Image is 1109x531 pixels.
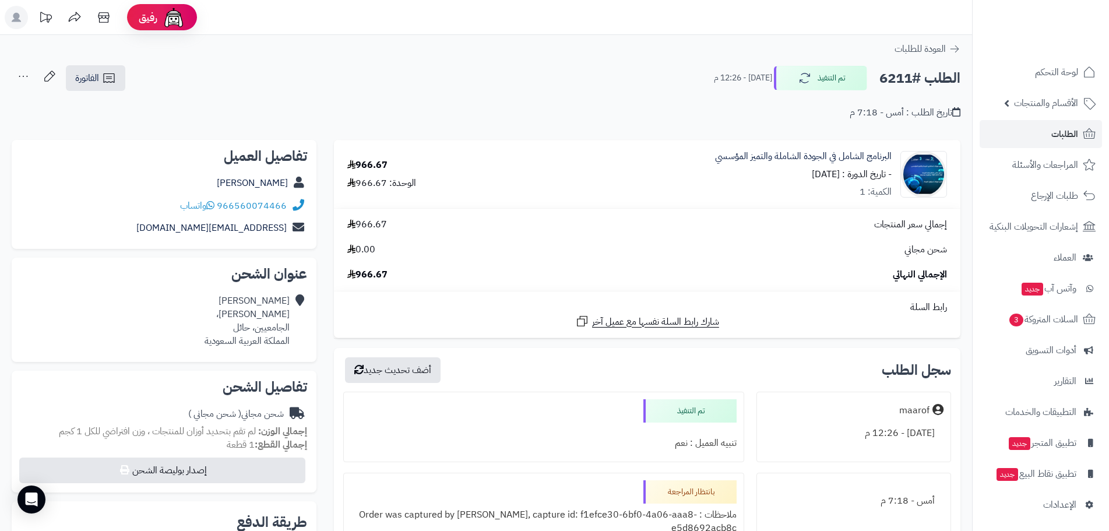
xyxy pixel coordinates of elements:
div: تاريخ الطلب : أمس - 7:18 م [850,106,960,119]
div: [PERSON_NAME] [PERSON_NAME]، الجامعيين، حائل المملكة العربية السعودية [205,294,290,347]
span: العودة للطلبات [895,42,946,56]
span: جديد [1022,283,1043,296]
h2: عنوان الشحن [21,267,307,281]
span: ( شحن مجاني ) [188,407,241,421]
span: المراجعات والأسئلة [1012,157,1078,173]
span: 3 [1009,314,1023,326]
span: لوحة التحكم [1035,64,1078,80]
span: التطبيقات والخدمات [1005,404,1076,420]
div: رابط السلة [339,301,956,314]
div: [DATE] - 12:26 م [764,422,943,445]
span: رفيق [139,10,157,24]
a: الإعدادات [980,491,1102,519]
span: طلبات الإرجاع [1031,188,1078,204]
a: طلبات الإرجاع [980,182,1102,210]
h3: سجل الطلب [882,363,951,377]
a: وآتس آبجديد [980,275,1102,303]
h2: الطلب #6211 [879,66,960,90]
span: جديد [997,468,1018,481]
a: 966560074466 [217,199,287,213]
span: تطبيق نقاط البيع [995,466,1076,482]
span: الأقسام والمنتجات [1014,95,1078,111]
span: 966.67 [347,268,388,282]
a: واتساب [180,199,214,213]
div: شحن مجاني [188,407,284,421]
img: ai-face.png [162,6,185,29]
a: تحديثات المنصة [31,6,60,32]
span: الإجمالي النهائي [893,268,947,282]
button: تم التنفيذ [774,66,867,90]
div: 966.67 [347,159,388,172]
span: لم تقم بتحديد أوزان للمنتجات ، وزن افتراضي للكل 1 كجم [59,424,256,438]
small: [DATE] - 12:26 م [714,72,772,84]
button: إصدار بوليصة الشحن [19,458,305,483]
strong: إجمالي الوزن: [258,424,307,438]
h2: طريقة الدفع [237,515,307,529]
small: - تاريخ الدورة : [DATE] [812,167,892,181]
span: جديد [1009,437,1030,450]
span: شارك رابط السلة نفسها مع عميل آخر [592,315,719,329]
button: أضف تحديث جديد [345,357,441,383]
span: السلات المتروكة [1008,311,1078,328]
h2: تفاصيل الشحن [21,380,307,394]
div: Open Intercom Messenger [17,486,45,514]
a: السلات المتروكة3 [980,305,1102,333]
a: التطبيقات والخدمات [980,398,1102,426]
div: تم التنفيذ [643,399,737,423]
a: التقارير [980,367,1102,395]
span: الإعدادات [1043,497,1076,513]
span: شحن مجاني [904,243,947,256]
span: 0.00 [347,243,375,256]
div: تنبيه العميل : نعم [351,432,737,455]
span: وآتس آب [1020,280,1076,297]
a: المراجعات والأسئلة [980,151,1102,179]
a: العملاء [980,244,1102,272]
span: الطلبات [1051,126,1078,142]
span: إشعارات التحويلات البنكية [990,219,1078,235]
a: إشعارات التحويلات البنكية [980,213,1102,241]
div: maarof [899,404,930,417]
div: الوحدة: 966.67 [347,177,416,190]
span: أدوات التسويق [1026,342,1076,358]
span: العملاء [1054,249,1076,266]
a: تطبيق المتجرجديد [980,429,1102,457]
span: الفاتورة [75,71,99,85]
div: أمس - 7:18 م [764,490,943,512]
a: تطبيق نقاط البيعجديد [980,460,1102,488]
a: لوحة التحكم [980,58,1102,86]
a: [PERSON_NAME] [217,176,288,190]
span: 966.67 [347,218,387,231]
span: إجمالي سعر المنتجات [874,218,947,231]
h2: تفاصيل العميل [21,149,307,163]
a: الطلبات [980,120,1102,148]
span: تطبيق المتجر [1008,435,1076,451]
a: شارك رابط السلة نفسها مع عميل آخر [575,314,719,329]
div: الكمية: 1 [860,185,892,199]
small: 1 قطعة [227,438,307,452]
img: 1755688477-%D8%AF%D9%88%D8%B1%D8%A9%20%D8%AA%D8%B7%D9%88%D9%8A%D8%B1%20%D9%85%D9%87%D8%A7%D8%B1%D... [901,151,946,198]
a: [EMAIL_ADDRESS][DOMAIN_NAME] [136,221,287,235]
div: بانتظار المراجعة [643,480,737,504]
a: العودة للطلبات [895,42,960,56]
img: logo-2.png [1030,31,1098,55]
a: أدوات التسويق [980,336,1102,364]
a: الفاتورة [66,65,125,91]
strong: إجمالي القطع: [255,438,307,452]
a: البرنامج الشامل في الجودة الشاملة والتميز المؤسسي [715,150,892,163]
span: التقارير [1054,373,1076,389]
